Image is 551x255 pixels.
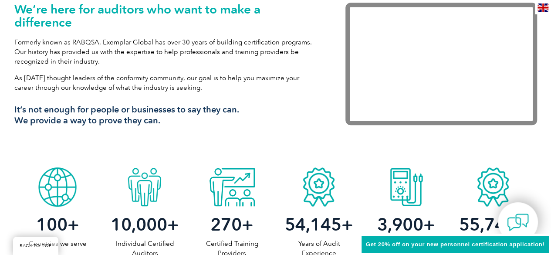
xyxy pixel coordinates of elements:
[14,104,319,126] h3: It’s not enough for people or businesses to say they can. We provide a way to prove they can.
[14,73,319,92] p: As [DATE] thought leaders of the conformity community, our goal is to help you maximize your care...
[275,218,362,231] h2: +
[188,218,275,231] h2: +
[36,214,68,235] span: 100
[14,37,319,66] p: Formerly known as RABQSA, Exemplar Global has over 30 years of building certification programs. O...
[362,218,450,231] h2: +
[14,3,319,29] h1: We’re here for auditors who want to make a difference
[537,3,548,12] img: en
[111,214,167,235] span: 10,000
[507,211,529,233] img: contact-chat.png
[450,218,537,231] h2: +
[377,214,423,235] span: 3,900
[13,237,58,255] a: BACK TO TOP
[459,214,516,235] span: 55,744
[210,214,242,235] span: 270
[366,241,544,248] span: Get 20% off on your new personnel certification application!
[345,3,537,125] iframe: Exemplar Global: Working together to make a difference
[285,214,341,235] span: 54,145
[14,218,101,231] h2: +
[101,218,188,231] h2: +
